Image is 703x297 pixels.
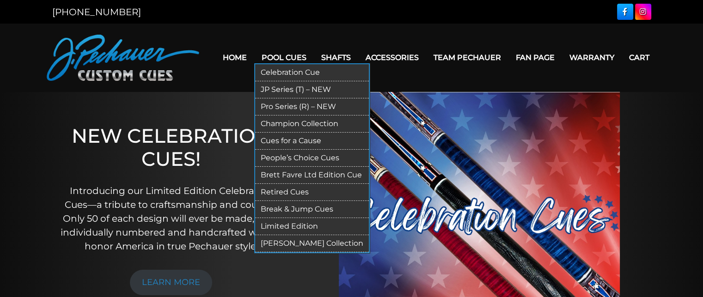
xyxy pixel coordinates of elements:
[47,35,199,81] img: Pechauer Custom Cues
[255,184,369,201] a: Retired Cues
[255,150,369,167] a: People’s Choice Cues
[57,124,285,171] h1: NEW CELEBRATION CUES!
[57,184,285,253] p: Introducing our Limited Edition Celebration Cues—a tribute to craftsmanship and country. Only 50 ...
[255,235,369,252] a: [PERSON_NAME] Collection
[622,46,657,69] a: Cart
[508,46,562,69] a: Fan Page
[255,98,369,115] a: Pro Series (R) – NEW
[358,46,426,69] a: Accessories
[255,81,369,98] a: JP Series (T) – NEW
[255,167,369,184] a: Brett Favre Ltd Edition Cue
[255,64,369,81] a: Celebration Cue
[314,46,358,69] a: Shafts
[52,6,141,18] a: [PHONE_NUMBER]
[255,218,369,235] a: Limited Edition
[562,46,622,69] a: Warranty
[255,133,369,150] a: Cues for a Cause
[130,270,212,295] a: LEARN MORE
[254,46,314,69] a: Pool Cues
[255,201,369,218] a: Break & Jump Cues
[255,115,369,133] a: Champion Collection
[426,46,508,69] a: Team Pechauer
[215,46,254,69] a: Home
